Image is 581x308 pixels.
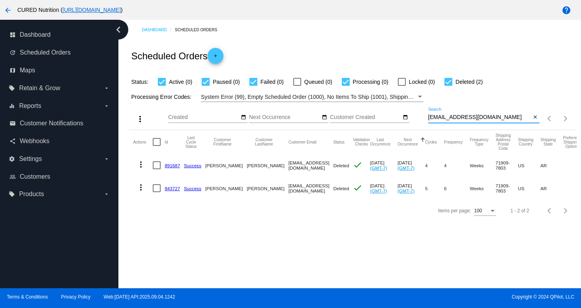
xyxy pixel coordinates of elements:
[9,135,110,147] a: share Webhooks
[9,170,110,183] a: people_outline Customers
[205,138,240,146] button: Change sorting for CustomerFirstName
[205,154,247,177] mat-cell: [PERSON_NAME]
[62,7,121,13] a: [URL][DOMAIN_NAME]
[133,130,153,154] mat-header-cell: Actions
[165,186,180,191] a: 843727
[370,177,398,200] mat-cell: [DATE]
[540,154,563,177] mat-cell: AR
[531,113,540,122] button: Clear
[7,294,48,300] a: Terms & Conditions
[131,48,223,64] h2: Scheduled Orders
[353,130,370,154] mat-header-cell: Validation Checks
[297,294,574,300] span: Copyright © 2024 QPilot, LLC
[213,77,240,87] span: Paused (0)
[136,160,146,169] mat-icon: more_vert
[333,140,344,144] button: Change sorting for Status
[444,140,463,144] button: Change sorting for Frequency
[470,177,495,200] mat-cell: Weeks
[9,28,110,41] a: dashboard Dashboard
[9,49,16,56] i: update
[9,156,15,162] i: settings
[20,49,71,56] span: Scheduled Orders
[455,77,483,87] span: Deleted (2)
[397,138,418,146] button: Change sorting for NextOccurrenceUtc
[169,77,192,87] span: Active (0)
[495,154,518,177] mat-cell: 71909-7803
[540,177,563,200] mat-cell: AR
[168,114,239,121] input: Created
[510,208,529,214] div: 1 - 2 of 2
[353,77,388,87] span: Processing (0)
[201,92,424,102] mat-select: Filter by Processing Error Codes
[19,102,41,110] span: Reports
[19,85,60,92] span: Retain & Grow
[322,114,327,121] mat-icon: date_range
[131,94,191,100] span: Processing Error Codes:
[9,32,16,38] i: dashboard
[9,117,110,130] a: email Customer Notifications
[397,154,425,177] mat-cell: [DATE]
[20,120,83,127] span: Customer Notifications
[247,154,288,177] mat-cell: [PERSON_NAME]
[444,154,470,177] mat-cell: 4
[558,111,574,127] button: Next page
[249,114,320,121] input: Next Occurrence
[353,160,362,170] mat-icon: check
[175,24,224,36] a: Scheduled Orders
[112,23,125,36] i: chevron_left
[532,114,538,121] mat-icon: close
[19,155,42,163] span: Settings
[558,203,574,219] button: Next page
[518,177,540,200] mat-cell: US
[470,154,495,177] mat-cell: Weeks
[184,163,201,168] a: Success
[425,177,444,200] mat-cell: 5
[184,136,198,149] button: Change sorting for LastProcessingCycleId
[438,208,471,214] div: Items per page:
[425,140,437,144] button: Change sorting for Cycles
[9,191,15,197] i: local_offer
[370,154,398,177] mat-cell: [DATE]
[142,24,175,36] a: Dashboard
[247,177,288,200] mat-cell: [PERSON_NAME]
[3,6,13,15] mat-icon: arrow_back
[542,203,558,219] button: Previous page
[289,177,334,200] mat-cell: [EMAIL_ADDRESS][DOMAIN_NAME]
[9,174,16,180] i: people_outline
[205,177,247,200] mat-cell: [PERSON_NAME]
[9,120,16,127] i: email
[370,188,387,193] a: (GMT-7)
[370,165,387,170] a: (GMT-7)
[131,79,148,85] span: Status:
[542,111,558,127] button: Previous page
[9,85,15,91] i: local_offer
[103,85,110,91] i: arrow_drop_down
[518,154,540,177] mat-cell: US
[103,156,110,162] i: arrow_drop_down
[184,186,201,191] a: Success
[9,46,110,59] a: update Scheduled Orders
[247,138,281,146] button: Change sorting for CustomerLastName
[9,64,110,77] a: map Maps
[333,163,349,168] span: Deleted
[304,77,332,87] span: Queued (0)
[19,191,44,198] span: Products
[428,114,531,121] input: Search
[241,114,246,121] mat-icon: date_range
[9,103,15,109] i: equalizer
[562,6,571,15] mat-icon: help
[17,7,123,13] span: CURED Nutrition ( )
[495,133,511,151] button: Change sorting for ShippingPostcode
[397,177,425,200] mat-cell: [DATE]
[330,114,401,121] input: Customer Created
[425,154,444,177] mat-cell: 4
[103,191,110,197] i: arrow_drop_down
[540,138,556,146] button: Change sorting for ShippingState
[20,67,35,74] span: Maps
[353,183,362,193] mat-icon: check
[135,114,145,124] mat-icon: more_vert
[165,140,168,144] button: Change sorting for Id
[563,136,579,149] button: Change sorting for PreferredShippingOption
[136,183,146,192] mat-icon: more_vert
[444,177,470,200] mat-cell: 6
